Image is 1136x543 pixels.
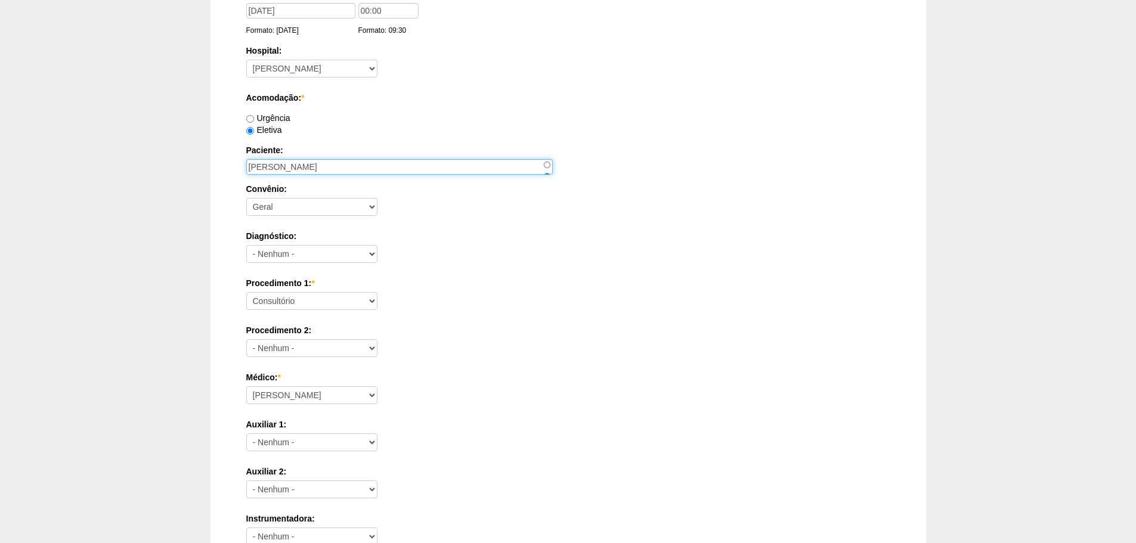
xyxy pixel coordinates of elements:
[246,115,254,123] input: Urgência
[358,24,422,36] div: Formato: 09:30
[246,371,890,383] label: Médico:
[246,92,890,104] label: Acomodação:
[246,125,282,135] label: Eletiva
[246,418,890,430] label: Auxiliar 1:
[246,230,890,242] label: Diagnóstico:
[246,183,890,195] label: Convênio:
[246,277,890,289] label: Procedimento 1:
[277,373,280,382] span: Este campo é obrigatório.
[246,24,358,36] div: Formato: [DATE]
[246,144,890,156] label: Paciente:
[246,113,290,123] label: Urgência
[311,278,314,288] span: Este campo é obrigatório.
[246,466,890,477] label: Auxiliar 2:
[246,324,890,336] label: Procedimento 2:
[246,513,890,525] label: Instrumentadora:
[246,45,890,57] label: Hospital:
[246,127,254,135] input: Eletiva
[301,93,304,103] span: Este campo é obrigatório.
